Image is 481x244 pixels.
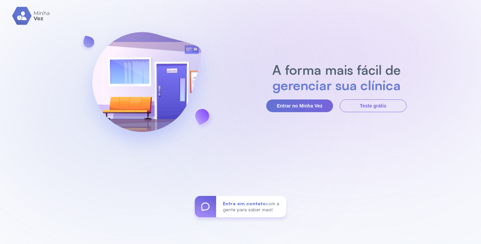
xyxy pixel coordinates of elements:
[269,62,404,77] h2: A forma mais fácil de
[223,201,266,206] span: Entre em contato
[74,14,219,160] img: banner-login.svg
[12,7,50,25] img: logo.svg
[340,99,407,112] button: Teste grátis
[216,196,286,217] div: com a gente para saber mais!
[269,77,404,93] h2: gerenciar sua clínica
[266,99,333,112] button: Entrar no Minha Vez
[195,196,286,217] a: Entre em contatocom a gente para saber mais!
